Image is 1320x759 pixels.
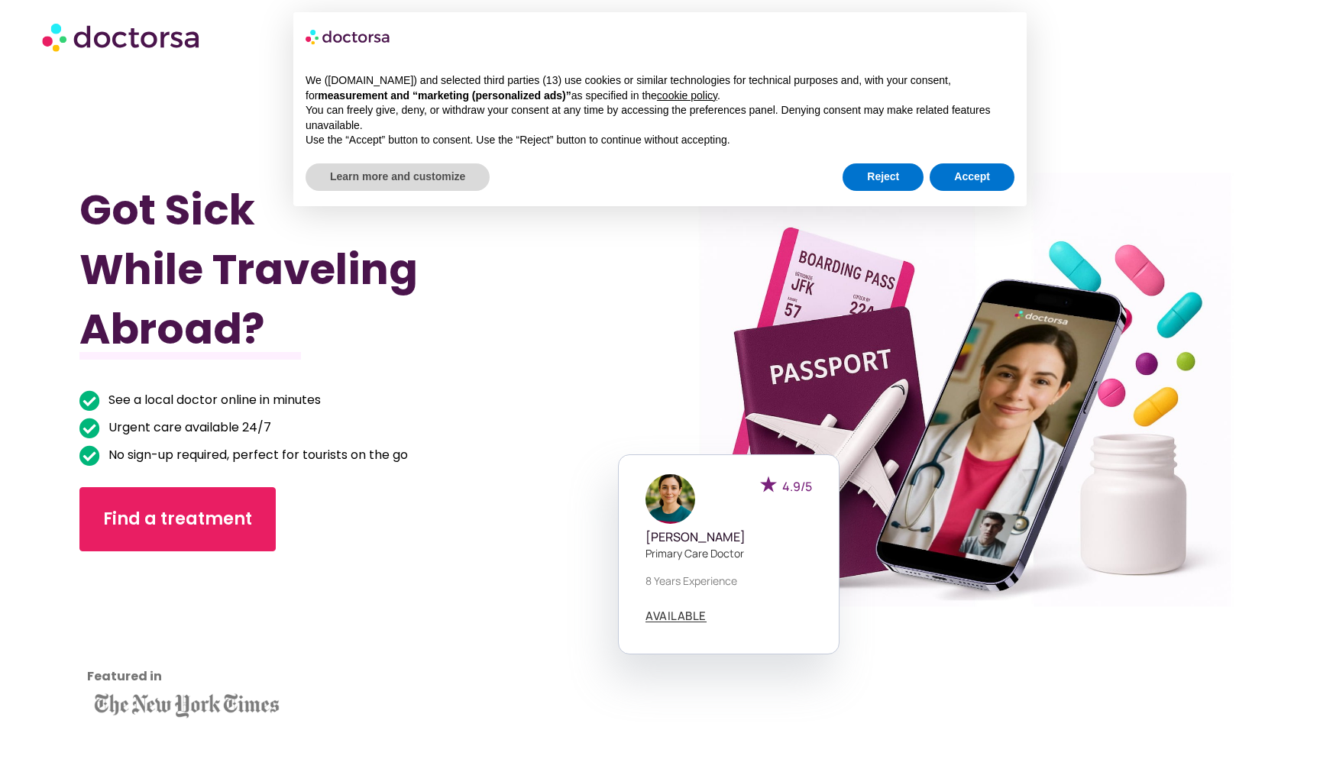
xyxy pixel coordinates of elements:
a: Find a treatment [79,487,276,551]
button: Reject [843,163,924,191]
strong: measurement and “marketing (personalized ads)” [318,89,571,102]
span: 4.9/5 [782,478,812,495]
strong: Featured in [87,667,162,685]
iframe: Customer reviews powered by Trustpilot [87,574,225,689]
p: We ([DOMAIN_NAME]) and selected third parties (13) use cookies or similar technologies for techni... [306,73,1014,103]
p: 8 years experience [645,573,812,589]
p: Use the “Accept” button to consent. Use the “Reject” button to continue without accepting. [306,133,1014,148]
h1: Got Sick While Traveling Abroad? [79,180,573,359]
span: See a local doctor online in minutes [105,389,321,411]
a: cookie policy [657,89,717,102]
button: Learn more and customize [306,163,490,191]
p: Primary care doctor [645,545,812,561]
p: You can freely give, deny, or withdraw your consent at any time by accessing the preferences pane... [306,103,1014,133]
span: Urgent care available 24/7 [105,417,271,438]
img: logo [306,24,391,49]
span: Find a treatment [103,507,252,531]
a: AVAILABLE [645,610,707,622]
button: Accept [930,163,1014,191]
span: No sign-up required, perfect for tourists on the go [105,444,408,466]
h5: [PERSON_NAME] [645,530,812,544]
